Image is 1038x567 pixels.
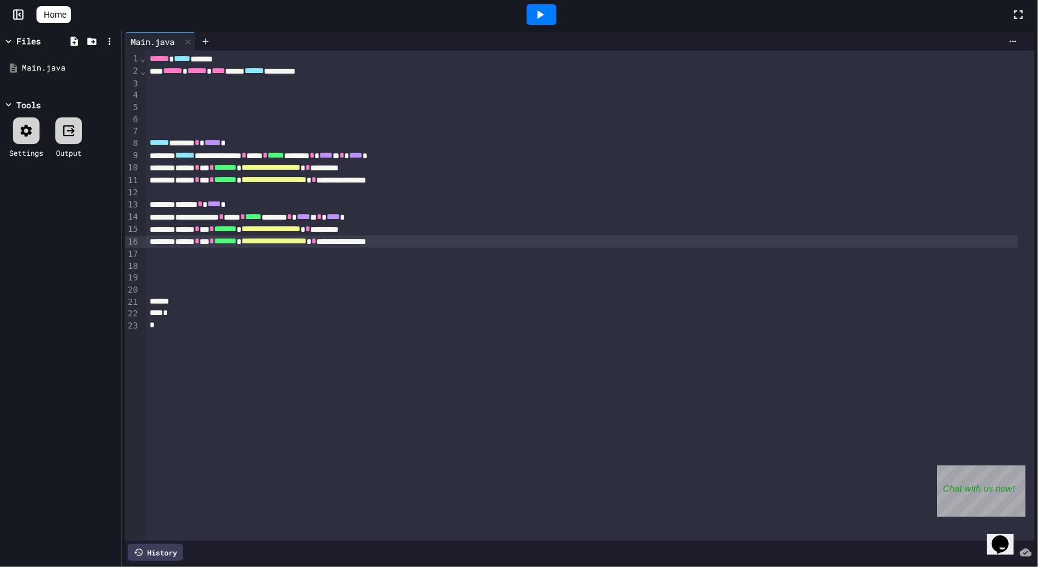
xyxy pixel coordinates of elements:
a: Home [36,6,71,23]
div: Main.java [22,62,117,74]
div: Tools [16,99,41,111]
div: 2 [125,65,140,77]
iframe: chat widget [987,518,1026,555]
div: 14 [125,211,140,223]
div: 20 [125,284,140,296]
div: 6 [125,114,140,126]
iframe: chat widget [937,465,1026,517]
div: 12 [125,187,140,199]
div: 10 [125,162,140,174]
div: 13 [125,199,140,211]
div: 1 [125,53,140,65]
div: 16 [125,236,140,248]
div: 17 [125,248,140,260]
div: 5 [125,102,140,114]
div: 9 [125,150,140,162]
div: 21 [125,296,140,308]
div: Settings [9,147,43,158]
span: Fold line [140,66,146,76]
div: History [128,544,183,561]
div: Files [16,35,41,47]
div: 23 [125,320,140,332]
div: 15 [125,223,140,235]
span: Home [44,9,66,21]
div: 7 [125,125,140,137]
div: 19 [125,272,140,284]
div: 4 [125,89,140,102]
div: 18 [125,260,140,273]
div: 22 [125,308,140,320]
div: Main.java [125,35,181,48]
div: Output [56,147,81,158]
div: 3 [125,78,140,90]
div: 11 [125,175,140,187]
span: Fold line [140,54,146,63]
div: Main.java [125,32,196,50]
div: 8 [125,137,140,150]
